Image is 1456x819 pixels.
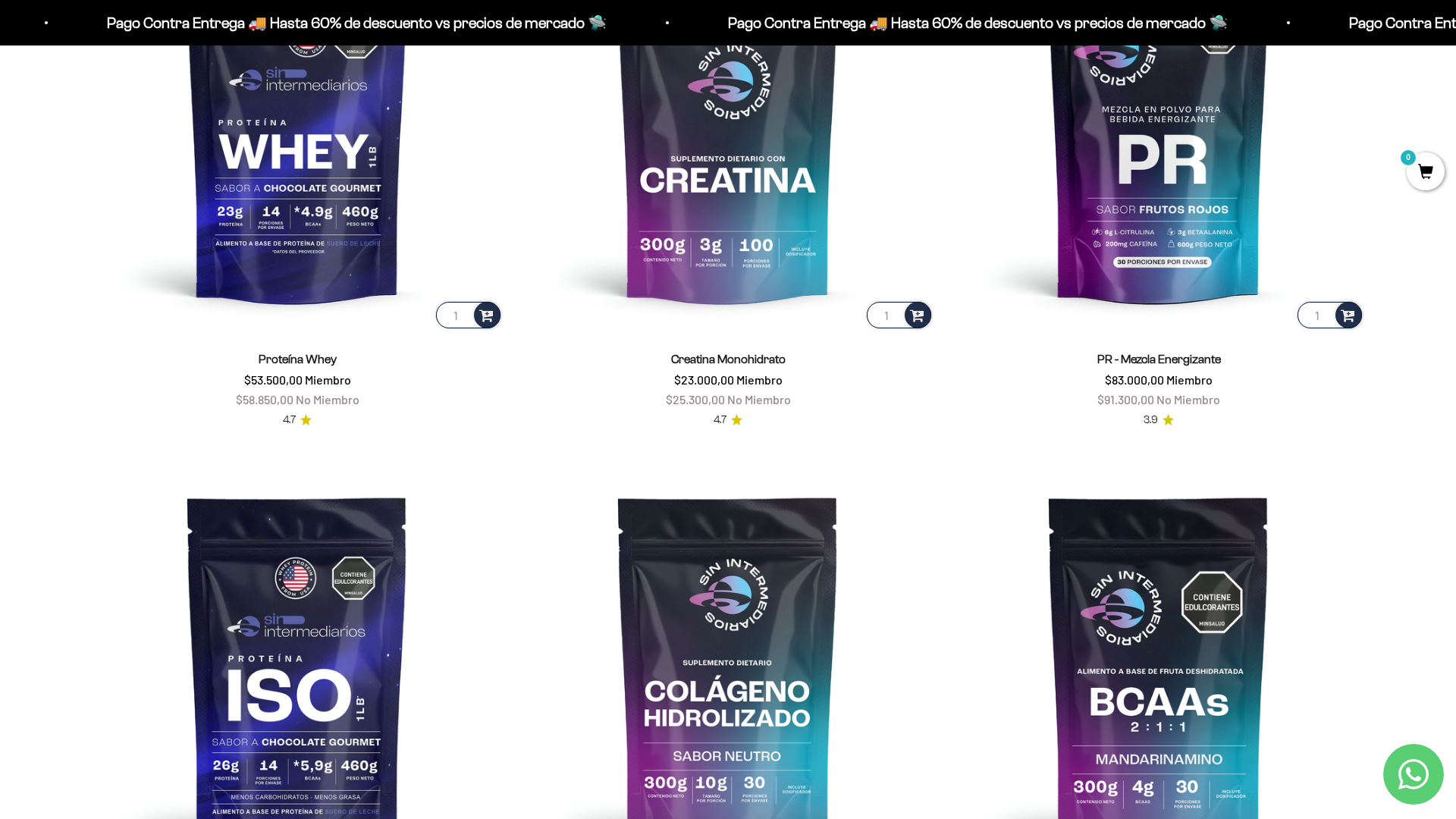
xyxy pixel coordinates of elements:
span: 4.7 [283,412,296,428]
span: 3.9 [1144,412,1158,428]
span: $58.850,00 [236,392,293,406]
span: No Miembro [727,392,791,406]
mark: 0 [1399,149,1417,167]
a: PR - Mezcla Energizante [1097,353,1221,366]
a: 0 [1407,165,1445,181]
span: No Miembro [1156,392,1220,406]
span: No Miembro [296,392,359,406]
span: Miembro [305,372,351,387]
a: 4.74.7 de 5.0 estrellas [283,412,312,428]
span: $53.500,00 [244,372,303,387]
span: $83.000,00 [1105,372,1164,387]
span: $91.300,00 [1097,392,1154,406]
span: 4.7 [714,412,726,428]
p: Pago Contra Entrega 🚚 Hasta 60% de descuento vs precios de mercado 🛸 [105,11,604,35]
a: Proteína Whey [259,353,337,366]
span: Miembro [736,372,783,387]
span: $23.000,00 [674,372,734,387]
span: $25.300,00 [666,392,725,406]
span: Miembro [1166,372,1213,387]
p: Pago Contra Entrega 🚚 Hasta 60% de descuento vs precios de mercado 🛸 [726,11,1225,35]
a: 4.74.7 de 5.0 estrellas [714,412,742,428]
a: Creatina Monohidrato [671,353,786,366]
a: 3.93.9 de 5.0 estrellas [1144,412,1174,428]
